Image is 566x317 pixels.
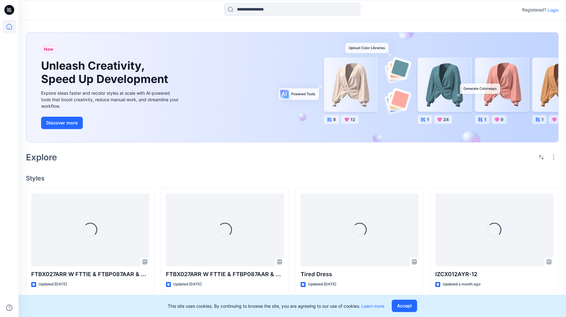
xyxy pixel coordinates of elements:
p: Tired Dress [301,270,419,279]
p: Login [547,7,559,13]
p: FTBX027ARR W FTTIE & FTBP087AAR & FTBV009AUR [166,270,284,279]
h4: Styles [26,175,559,182]
p: Updated a month ago [443,281,480,288]
h2: Explore [26,152,57,162]
p: FTBX027ARR W FTTIE & FTBP087AAR & FTBV009AUR-[PERSON_NAME] [31,270,149,279]
button: Discover more [41,117,83,129]
p: Updated [DATE] [308,281,336,288]
a: Learn more [361,303,384,309]
p: Updated [DATE] [173,281,201,288]
span: New [44,46,53,53]
p: IZCX012AYR-12 [435,270,553,279]
h1: Unleash Creativity, Speed Up Development [41,59,171,86]
button: Accept [392,300,417,312]
p: Updated [DATE] [39,281,67,288]
a: Discover more [41,117,180,129]
p: This site uses cookies. By continuing to browse the site, you are agreeing to our use of cookies. [168,303,384,309]
p: Registered? [522,6,546,14]
div: Explore ideas faster and recolor styles at scale with AI-powered tools that boost creativity, red... [41,90,180,109]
